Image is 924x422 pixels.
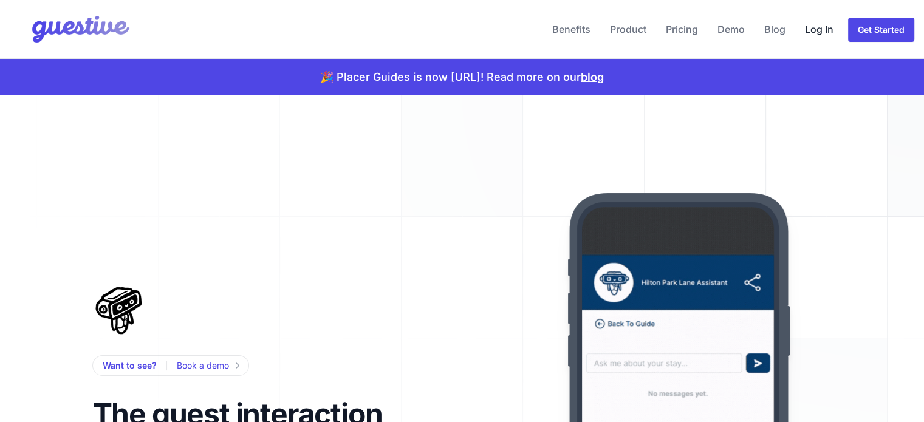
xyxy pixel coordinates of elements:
[320,69,604,86] p: 🎉 Placer Guides is now [URL]! Read more on our
[759,15,790,44] a: Blog
[848,18,914,42] a: Get Started
[713,15,750,44] a: Demo
[177,358,239,373] a: Book a demo
[581,70,604,83] a: blog
[547,15,595,44] a: Benefits
[661,15,703,44] a: Pricing
[800,15,838,44] a: Log In
[10,5,132,53] img: Your Company
[605,15,651,44] a: Product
